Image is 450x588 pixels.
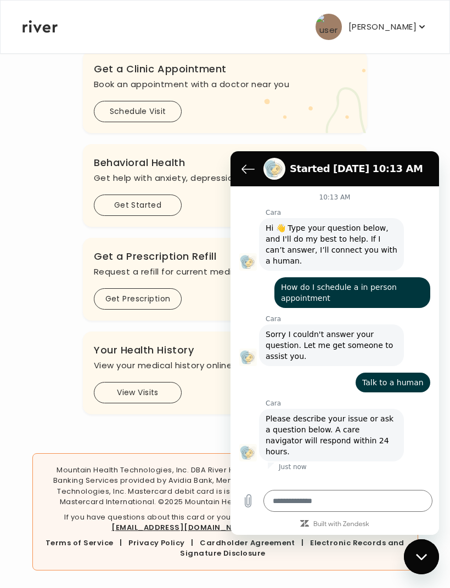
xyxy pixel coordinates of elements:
[42,538,409,559] div: | | |
[230,151,439,535] iframe: Messaging window
[94,101,182,122] button: Schedule Visit
[180,538,404,559] a: Electronic Records and Signature Disclosure
[94,249,356,264] h3: Get a Prescription Refill
[348,19,417,35] p: [PERSON_NAME]
[94,77,356,92] p: Book an appointment with a doctor near you
[94,61,356,77] h3: Get a Clinic Appointment
[94,342,356,358] h3: Your Health History
[42,465,409,507] p: Mountain Health Technologies, Inc. DBA River Health is a healthcare provider, not a bank. Banking...
[316,14,342,40] img: user avatar
[94,155,356,170] h3: Behavioral Health
[94,170,356,186] p: Get help with anxiety, depression, and more
[404,539,439,574] iframe: Button to launch messaging window, conversation in progress
[94,382,182,403] button: View Visits
[94,264,356,279] p: Request a refill for current medications
[200,538,295,548] a: Cardholder Agreement
[42,512,409,533] p: If you have questions about this card or your benefits, please contact River Health at or
[94,358,356,373] p: View your medical history online
[94,195,182,216] button: Get Started
[316,14,428,40] button: user avatar[PERSON_NAME]
[111,522,252,533] a: [EMAIL_ADDRESS][DOMAIN_NAME]
[128,538,185,548] a: Privacy Policy
[46,538,114,548] a: Terms of Service
[94,288,182,310] button: Get Prescription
